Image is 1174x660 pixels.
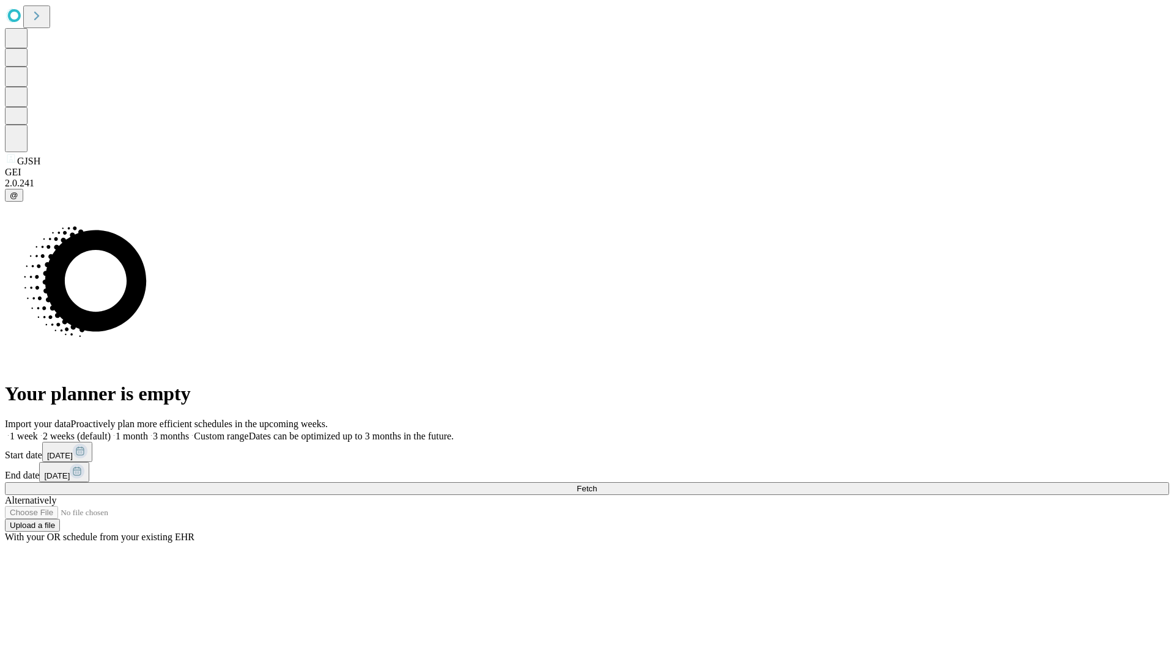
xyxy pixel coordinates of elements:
span: Import your data [5,419,71,429]
div: Start date [5,442,1169,462]
button: Upload a file [5,519,60,532]
span: Fetch [577,484,597,493]
span: 1 month [116,431,148,441]
span: [DATE] [44,471,70,480]
div: End date [5,462,1169,482]
button: [DATE] [39,462,89,482]
h1: Your planner is empty [5,383,1169,405]
span: GJSH [17,156,40,166]
div: GEI [5,167,1169,178]
span: [DATE] [47,451,73,460]
span: 3 months [153,431,189,441]
span: @ [10,191,18,200]
span: Alternatively [5,495,56,505]
span: 1 week [10,431,38,441]
span: 2 weeks (default) [43,431,111,441]
button: @ [5,189,23,202]
span: Dates can be optimized up to 3 months in the future. [249,431,454,441]
span: With your OR schedule from your existing EHR [5,532,194,542]
button: [DATE] [42,442,92,462]
button: Fetch [5,482,1169,495]
div: 2.0.241 [5,178,1169,189]
span: Proactively plan more efficient schedules in the upcoming weeks. [71,419,328,429]
span: Custom range [194,431,248,441]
